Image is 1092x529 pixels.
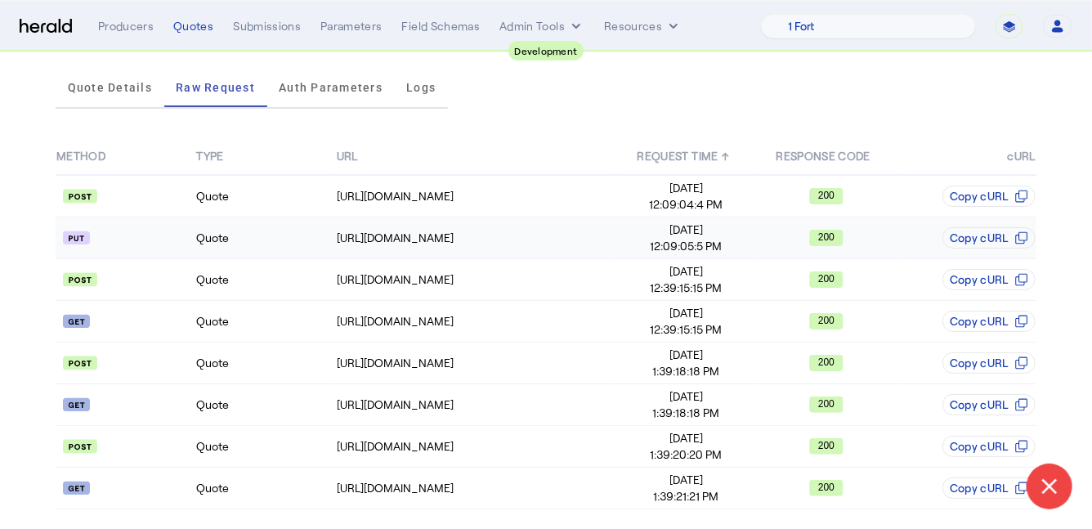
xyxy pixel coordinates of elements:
div: [URL][DOMAIN_NAME] [337,397,615,413]
span: Quote Details [68,82,152,93]
text: 200 [818,356,835,368]
div: Field Schemas [402,18,481,34]
div: [URL][DOMAIN_NAME] [337,188,615,204]
text: 200 [818,231,835,243]
td: Quote [195,426,335,468]
span: [DATE] [617,263,755,280]
div: [URL][DOMAIN_NAME] [337,438,615,455]
button: Copy cURL [942,394,1036,415]
text: 200 [818,315,835,326]
td: Quote [195,384,335,426]
span: 1:39:18:18 PM [617,405,755,421]
div: [URL][DOMAIN_NAME] [337,230,615,246]
span: [DATE] [617,222,755,238]
span: [DATE] [617,388,755,405]
button: internal dropdown menu [499,18,584,34]
div: Quotes [173,18,213,34]
div: [URL][DOMAIN_NAME] [337,313,615,330]
button: Copy cURL [942,311,1036,332]
span: 12:09:05:5 PM [617,238,755,254]
div: Producers [98,18,154,34]
span: 1:39:20:20 PM [617,446,755,463]
span: 12:39:15:15 PM [617,321,755,338]
span: [DATE] [617,180,755,196]
div: Parameters [320,18,383,34]
th: TYPE [195,138,335,175]
button: Copy cURL [942,227,1036,249]
img: Herald Logo [20,19,72,34]
span: [DATE] [617,472,755,488]
th: METHOD [56,138,195,175]
div: Development [508,41,584,61]
td: Quote [195,301,335,343]
td: Quote [195,343,335,384]
text: 200 [818,482,835,493]
button: Copy cURL [942,269,1036,290]
th: URL [336,138,616,175]
th: cURL [897,138,1036,175]
text: 200 [818,190,835,201]
div: [URL][DOMAIN_NAME] [337,480,615,496]
div: Submissions [233,18,301,34]
span: [DATE] [617,347,755,363]
span: [DATE] [617,305,755,321]
span: Logs [406,82,436,93]
span: 1:39:21:21 PM [617,488,755,504]
td: Quote [195,175,335,217]
td: Quote [195,259,335,301]
text: 200 [818,273,835,285]
td: Quote [195,468,335,509]
div: [URL][DOMAIN_NAME] [337,355,615,371]
span: 1:39:18:18 PM [617,363,755,379]
text: 200 [818,398,835,410]
td: Quote [195,217,335,259]
button: Copy cURL [942,436,1036,457]
span: ↑ [722,149,729,163]
span: Auth Parameters [279,82,383,93]
th: RESPONSE CODE [756,138,896,175]
span: Raw Request [176,82,255,93]
th: REQUEST TIME [616,138,756,175]
button: Copy cURL [942,186,1036,207]
button: Copy cURL [942,477,1036,499]
span: 12:39:15:15 PM [617,280,755,296]
text: 200 [818,440,835,451]
div: [URL][DOMAIN_NAME] [337,271,615,288]
button: Resources dropdown menu [604,18,682,34]
span: 12:09:04:4 PM [617,196,755,213]
span: [DATE] [617,430,755,446]
button: Copy cURL [942,352,1036,374]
